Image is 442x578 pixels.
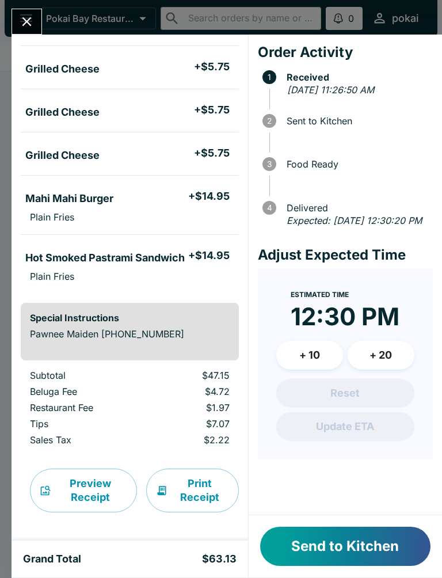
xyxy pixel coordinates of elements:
[157,370,230,381] p: $47.15
[266,203,272,212] text: 4
[23,552,81,566] h5: Grand Total
[157,386,230,397] p: $4.72
[30,434,138,446] p: Sales Tax
[30,370,138,381] p: Subtotal
[348,341,414,370] button: + 20
[25,62,100,76] h5: Grilled Cheese
[267,159,272,169] text: 3
[12,9,41,34] button: Close
[30,328,230,340] p: Pawnee Maiden [PHONE_NUMBER]
[258,44,433,61] h4: Order Activity
[30,469,137,512] button: Preview Receipt
[21,370,239,450] table: orders table
[194,146,230,160] h5: + $5.75
[281,116,433,126] span: Sent to Kitchen
[30,418,138,429] p: Tips
[258,246,433,264] h4: Adjust Expected Time
[21,4,239,294] table: orders table
[25,105,100,119] h5: Grilled Cheese
[268,73,271,82] text: 1
[30,312,230,324] h6: Special Instructions
[188,249,230,263] h5: + $14.95
[291,290,349,299] span: Estimated Time
[281,72,433,82] span: Received
[287,84,374,96] em: [DATE] 11:26:50 AM
[157,418,230,429] p: $7.07
[202,552,237,566] h5: $63.13
[276,341,343,370] button: + 10
[157,402,230,413] p: $1.97
[188,189,230,203] h5: + $14.95
[30,211,74,223] p: Plain Fries
[30,402,138,413] p: Restaurant Fee
[194,60,230,74] h5: + $5.75
[30,386,138,397] p: Beluga Fee
[146,469,239,512] button: Print Receipt
[267,116,272,126] text: 2
[30,271,74,282] p: Plain Fries
[194,103,230,117] h5: + $5.75
[25,251,185,265] h5: Hot Smoked Pastrami Sandwich
[25,192,113,206] h5: Mahi Mahi Burger
[260,527,430,566] button: Send to Kitchen
[25,149,100,162] h5: Grilled Cheese
[157,434,230,446] p: $2.22
[281,203,433,213] span: Delivered
[281,159,433,169] span: Food Ready
[287,215,422,226] em: Expected: [DATE] 12:30:20 PM
[291,302,399,332] time: 12:30 PM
